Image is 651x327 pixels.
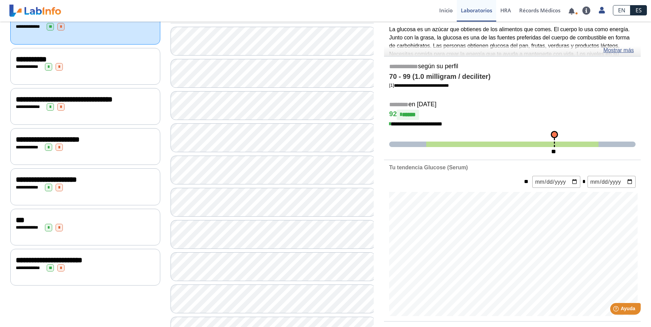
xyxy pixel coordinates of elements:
a: ES [630,5,647,15]
input: mm/dd/yyyy [532,176,580,188]
a: EN [613,5,630,15]
iframe: Help widget launcher [590,300,643,319]
a: [1] [389,83,449,88]
h5: según su perfil [389,63,636,71]
span: HRA [500,7,511,14]
a: Mostrar más [603,46,634,54]
input: mm/dd/yyyy [588,176,636,188]
b: Tu tendencia Glucose (Serum) [389,165,468,170]
h4: 70 - 99 (1.0 milligram / deciliter) [389,73,636,81]
h5: en [DATE] [389,101,636,109]
p: La glucosa es un azúcar que obtienes de los alimentos que comes. El cuerpo lo usa como energía. J... [389,25,636,75]
h4: 92 [389,110,636,120]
